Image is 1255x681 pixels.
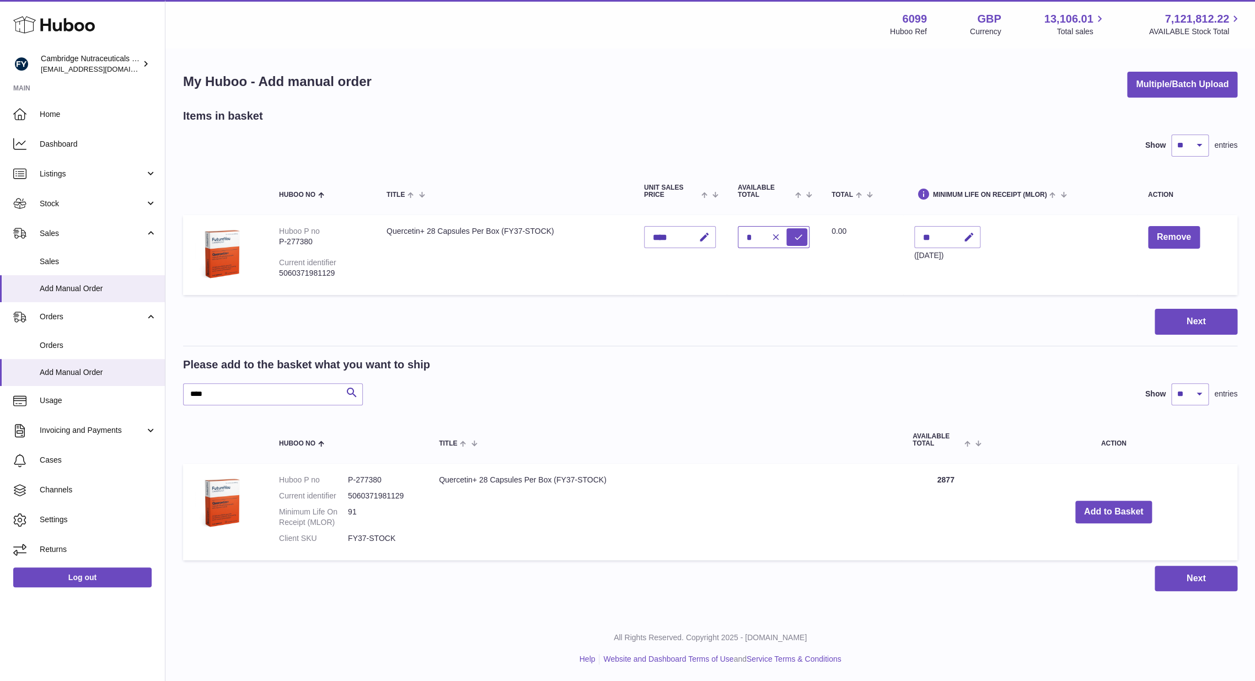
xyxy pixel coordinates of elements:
dd: FY37-STOCK [348,533,417,544]
span: Invoicing and Payments [40,425,145,436]
div: ([DATE]) [914,250,980,261]
h1: My Huboo - Add manual order [183,73,372,90]
span: Channels [40,485,157,495]
div: Current identifier [279,258,336,267]
button: Next [1155,309,1237,335]
span: Stock [40,199,145,209]
span: Huboo no [279,191,315,199]
div: 5060371981129 [279,268,364,278]
dt: Current identifier [279,491,348,501]
span: Cases [40,455,157,465]
span: AVAILABLE Total [738,184,792,199]
div: Huboo P no [279,227,320,235]
span: Returns [40,544,157,555]
span: Total sales [1056,26,1106,37]
div: Action [1148,191,1226,199]
a: Log out [13,567,152,587]
img: Quercetin+ 28 Capsules Per Box (FY37-STOCK) [194,475,249,530]
h2: Items in basket [183,109,263,124]
label: Show [1145,140,1166,151]
div: Huboo Ref [890,26,927,37]
span: Add Manual Order [40,367,157,378]
dd: P-277380 [348,475,417,485]
a: 13,106.01 Total sales [1044,12,1106,37]
td: 2877 [902,464,990,560]
span: Dashboard [40,139,157,149]
span: 13,106.01 [1044,12,1093,26]
a: Website and Dashboard Terms of Use [603,655,733,663]
div: Currency [970,26,1001,37]
span: Add Manual Order [40,283,157,294]
h2: Please add to the basket what you want to ship [183,357,430,372]
a: Help [580,655,596,663]
a: 7,121,812.22 AVAILABLE Stock Total [1149,12,1242,37]
p: All Rights Reserved. Copyright 2025 - [DOMAIN_NAME] [174,632,1246,643]
span: entries [1214,140,1237,151]
span: Settings [40,514,157,525]
span: Title [439,440,457,447]
span: Orders [40,312,145,322]
button: Next [1155,566,1237,592]
span: [EMAIL_ADDRESS][DOMAIN_NAME] [41,65,162,73]
td: Quercetin+ 28 Capsules Per Box (FY37-STOCK) [428,464,902,560]
a: Service Terms & Conditions [747,655,841,663]
dd: 91 [348,507,417,528]
span: Sales [40,256,157,267]
label: Show [1145,389,1166,399]
button: Multiple/Batch Upload [1127,72,1237,98]
button: Add to Basket [1075,501,1152,523]
span: Home [40,109,157,120]
div: P-277380 [279,237,364,247]
span: AVAILABLE Total [913,433,962,447]
strong: GBP [977,12,1001,26]
button: Remove [1148,226,1200,249]
div: Cambridge Nutraceuticals Ltd [41,53,140,74]
li: and [599,654,841,664]
span: Minimum Life On Receipt (MLOR) [933,191,1047,199]
img: huboo@camnutra.com [13,56,30,72]
span: 0.00 [832,227,846,235]
span: Huboo no [279,440,315,447]
dt: Huboo P no [279,475,348,485]
span: entries [1214,389,1237,399]
dt: Minimum Life On Receipt (MLOR) [279,507,348,528]
strong: 6099 [902,12,927,26]
dd: 5060371981129 [348,491,417,501]
span: Usage [40,395,157,406]
th: Action [990,422,1237,458]
span: AVAILABLE Stock Total [1149,26,1242,37]
img: Quercetin+ 28 Capsules Per Box (FY37-STOCK) [194,226,249,281]
span: 7,121,812.22 [1165,12,1229,26]
span: Sales [40,228,145,239]
span: Title [387,191,405,199]
span: Unit Sales Price [644,184,699,199]
span: Listings [40,169,145,179]
td: Quercetin+ 28 Capsules Per Box (FY37-STOCK) [376,215,633,295]
span: Total [832,191,853,199]
span: Orders [40,340,157,351]
dt: Client SKU [279,533,348,544]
